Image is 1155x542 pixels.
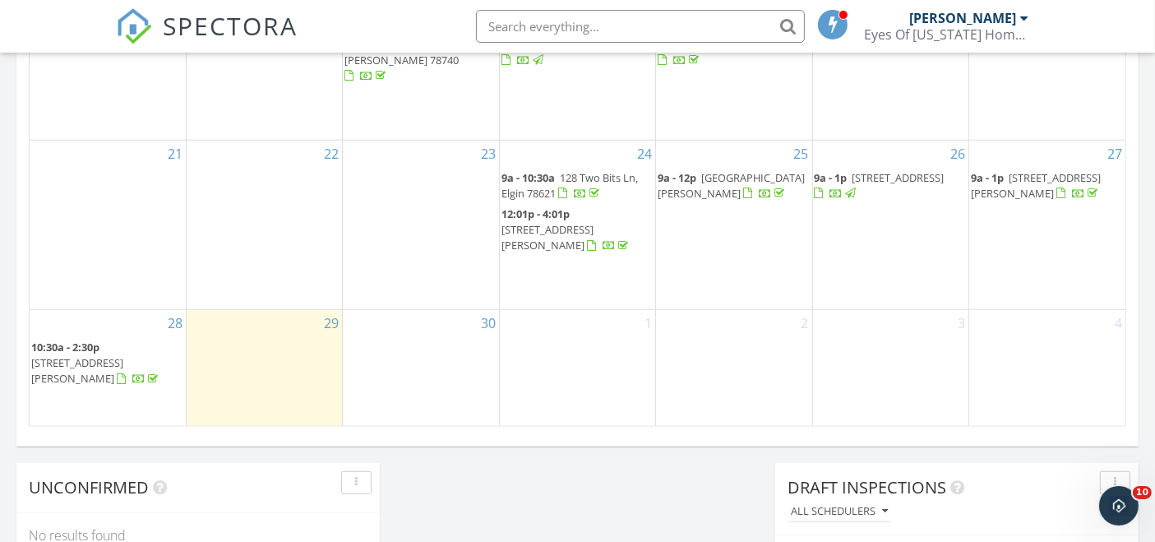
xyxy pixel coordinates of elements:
[954,310,968,336] a: Go to October 3, 2025
[658,169,810,204] a: 9a - 12p [GEOGRAPHIC_DATA][PERSON_NAME]
[501,205,654,257] a: 12:01p - 4:01p [STREET_ADDRESS][PERSON_NAME]
[634,141,655,167] a: Go to September 24, 2025
[499,140,655,309] td: Go to September 24, 2025
[501,222,594,252] span: [STREET_ADDRESS][PERSON_NAME]
[344,35,497,86] a: 2p - 5p 577 Backstays Lp, [PERSON_NAME] 78740
[812,140,968,309] td: Go to September 26, 2025
[501,170,638,201] a: 9a - 10:30a 128 Two Bits Ln, Elgin 78621
[658,170,805,201] a: 9a - 12p [GEOGRAPHIC_DATA][PERSON_NAME]
[656,140,812,309] td: Go to September 25, 2025
[501,206,631,252] a: 12:01p - 4:01p [STREET_ADDRESS][PERSON_NAME]
[116,8,152,44] img: The Best Home Inspection Software - Spectora
[812,310,968,427] td: Go to October 3, 2025
[656,310,812,427] td: Go to October 2, 2025
[658,35,810,70] a: 3p - 6p [STREET_ADDRESS]
[501,36,631,67] a: 2p - 5p [STREET_ADDRESS]
[116,22,298,57] a: SPECTORA
[501,170,638,201] span: 128 Two Bits Ln, Elgin 78621
[969,310,1125,427] td: Go to October 4, 2025
[865,26,1029,43] div: Eyes Of Texas Home Inspections
[788,476,946,498] span: Draft Inspections
[186,140,342,309] td: Go to September 22, 2025
[31,340,99,354] span: 10:30a - 2:30p
[501,170,555,185] span: 9a - 10:30a
[798,310,812,336] a: Go to October 2, 2025
[30,310,186,427] td: Go to September 28, 2025
[501,35,654,70] a: 2p - 5p [STREET_ADDRESS]
[971,169,1124,204] a: 9a - 1p [STREET_ADDRESS][PERSON_NAME]
[344,36,467,67] span: 577 Backstays Lp, [PERSON_NAME] 78740
[815,170,945,201] a: 9a - 1p [STREET_ADDRESS]
[658,36,788,67] a: 3p - 6p [STREET_ADDRESS]
[641,310,655,336] a: Go to October 1, 2025
[658,170,805,201] span: [GEOGRAPHIC_DATA][PERSON_NAME]
[31,338,184,390] a: 10:30a - 2:30p [STREET_ADDRESS][PERSON_NAME]
[186,310,342,427] td: Go to September 29, 2025
[478,310,499,336] a: Go to September 30, 2025
[31,355,123,386] span: [STREET_ADDRESS][PERSON_NAME]
[971,170,1101,201] span: [STREET_ADDRESS][PERSON_NAME]
[815,170,848,185] span: 9a - 1p
[343,140,499,309] td: Go to September 23, 2025
[499,310,655,427] td: Go to October 1, 2025
[971,170,1101,201] a: 9a - 1p [STREET_ADDRESS][PERSON_NAME]
[1111,310,1125,336] a: Go to October 4, 2025
[31,340,161,386] a: 10:30a - 2:30p [STREET_ADDRESS][PERSON_NAME]
[478,141,499,167] a: Go to September 23, 2025
[971,170,1004,185] span: 9a - 1p
[791,506,888,517] div: All schedulers
[321,310,342,336] a: Go to September 29, 2025
[658,170,696,185] span: 9a - 12p
[788,501,891,523] button: All schedulers
[815,169,967,204] a: 9a - 1p [STREET_ADDRESS]
[852,170,945,185] span: [STREET_ADDRESS]
[791,141,812,167] a: Go to September 25, 2025
[501,206,570,221] span: 12:01p - 4:01p
[476,10,805,43] input: Search everything...
[501,169,654,204] a: 9a - 10:30a 128 Two Bits Ln, Elgin 78621
[1099,486,1139,526] iframe: Intercom live chat
[1104,141,1125,167] a: Go to September 27, 2025
[30,140,186,309] td: Go to September 21, 2025
[29,476,149,498] span: Unconfirmed
[321,141,342,167] a: Go to September 22, 2025
[1133,486,1152,499] span: 10
[164,8,298,43] span: SPECTORA
[969,140,1125,309] td: Go to September 27, 2025
[947,141,968,167] a: Go to September 26, 2025
[910,10,1017,26] div: [PERSON_NAME]
[344,36,467,82] a: 2p - 5p 577 Backstays Lp, [PERSON_NAME] 78740
[164,141,186,167] a: Go to September 21, 2025
[164,310,186,336] a: Go to September 28, 2025
[343,310,499,427] td: Go to September 30, 2025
